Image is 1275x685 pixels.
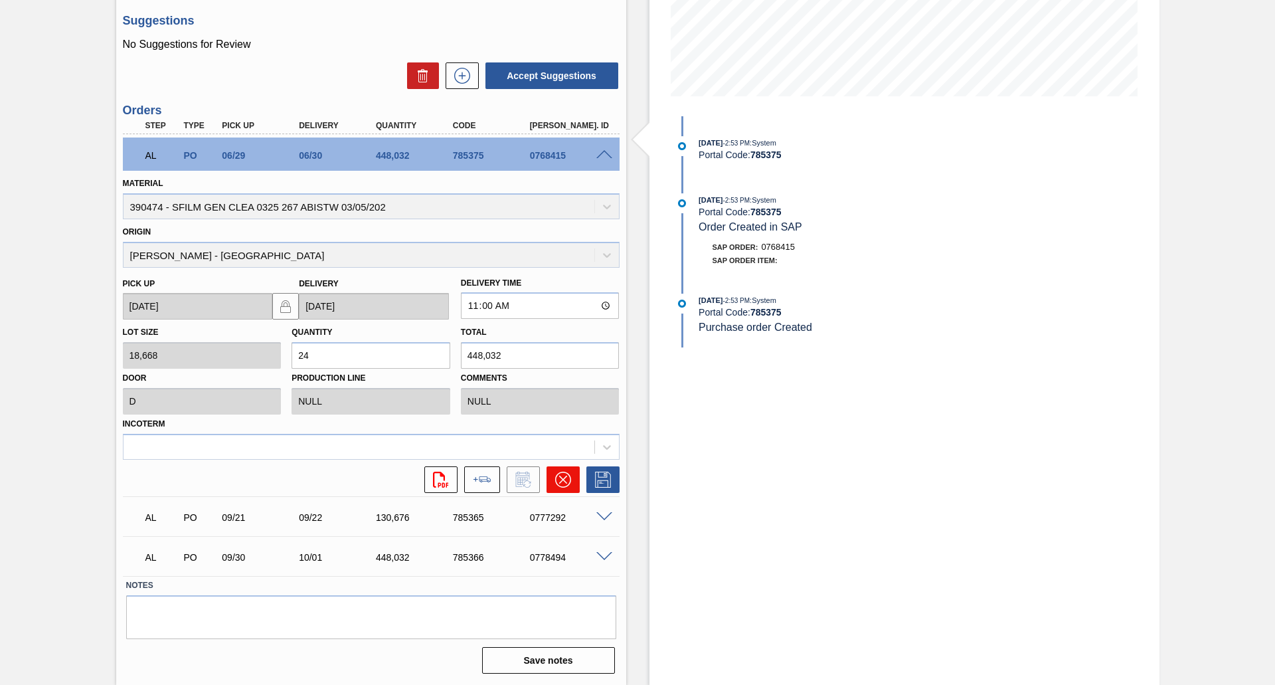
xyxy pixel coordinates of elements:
[450,512,536,523] div: 785365
[678,199,686,207] img: atual
[699,307,1014,318] div: Portal Code:
[699,196,722,204] span: [DATE]
[142,141,182,170] div: Awaiting Load Composition
[123,293,273,320] input: mm/dd/yyyy
[373,150,459,161] div: 448,032
[479,61,620,90] div: Accept Suggestions
[750,149,782,160] strong: 785375
[450,121,536,130] div: Code
[123,279,155,288] label: Pick up
[142,121,182,130] div: Step
[278,298,294,314] img: locked
[218,121,305,130] div: Pick up
[292,328,332,337] label: Quantity
[142,503,182,532] div: Awaiting Load Composition
[761,242,795,252] span: 0768415
[373,552,459,563] div: 448,032
[373,512,459,523] div: 130,676
[580,466,620,493] div: Save Order
[123,227,151,237] label: Origin
[180,121,220,130] div: Type
[527,552,613,563] div: 0778494
[699,149,1014,160] div: Portal Code:
[296,150,382,161] div: 06/30/2025
[123,419,165,429] label: Incoterm
[699,207,1014,217] div: Portal Code:
[126,576,616,595] label: Notes
[123,39,620,50] p: No Suggestions for Review
[527,150,613,161] div: 0768415
[400,62,439,89] div: Delete Suggestions
[750,139,776,147] span: : System
[218,512,305,523] div: 09/21/2025
[485,62,618,89] button: Accept Suggestions
[461,274,620,293] label: Delivery Time
[699,221,802,233] span: Order Created in SAP
[123,104,620,118] h3: Orders
[482,647,615,674] button: Save notes
[145,512,179,523] p: AL
[123,14,620,28] h3: Suggestions
[750,296,776,304] span: : System
[145,150,179,161] p: AL
[292,369,450,388] label: Production Line
[145,552,179,563] p: AL
[699,322,812,333] span: Purchase order Created
[373,121,459,130] div: Quantity
[296,512,382,523] div: 09/22/2025
[450,552,536,563] div: 785366
[180,150,220,161] div: Purchase order
[500,466,540,493] div: Inform order change
[750,307,782,318] strong: 785375
[180,552,220,563] div: Purchase order
[540,466,580,493] div: Cancel Order
[723,140,750,147] span: - 2:53 PM
[218,150,305,161] div: 06/29/2025
[123,328,159,337] label: Lot size
[750,207,782,217] strong: 785375
[461,328,487,337] label: Total
[527,512,613,523] div: 0777292
[296,552,382,563] div: 10/01/2025
[713,256,778,264] span: SAP Order Item:
[750,196,776,204] span: : System
[272,293,299,320] button: locked
[123,179,163,188] label: Material
[713,243,758,251] span: SAP Order:
[450,150,536,161] div: 785375
[123,369,282,388] label: Door
[461,369,620,388] label: Comments
[723,197,750,204] span: - 2:53 PM
[699,139,722,147] span: [DATE]
[299,279,339,288] label: Delivery
[723,297,750,304] span: - 2:53 PM
[142,543,182,572] div: Awaiting Load Composition
[180,512,220,523] div: Purchase order
[678,300,686,308] img: atual
[418,466,458,493] div: Open PDF file
[299,293,449,320] input: mm/dd/yyyy
[527,121,613,130] div: [PERSON_NAME]. ID
[678,142,686,150] img: atual
[458,466,500,493] div: Add to the load composition
[699,296,722,304] span: [DATE]
[296,121,382,130] div: Delivery
[218,552,305,563] div: 09/30/2025
[439,62,479,89] div: New suggestion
